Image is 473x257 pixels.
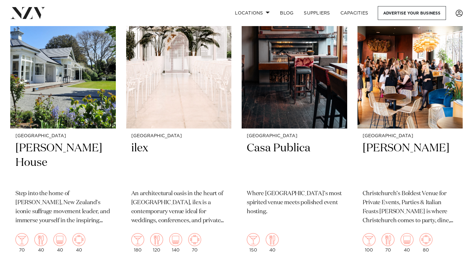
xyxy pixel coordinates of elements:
[363,134,458,138] small: [GEOGRAPHIC_DATA]
[15,233,28,252] div: 70
[420,233,432,252] div: 80
[335,6,374,20] a: Capacities
[131,134,227,138] small: [GEOGRAPHIC_DATA]
[363,233,376,246] img: cocktail.png
[382,233,394,246] img: dining.png
[53,233,66,246] img: theatre.png
[247,189,342,216] p: Where [GEOGRAPHIC_DATA]’s most spirited venue meets polished event hosting.
[401,233,413,246] img: theatre.png
[131,189,227,225] p: An architectural oasis in the heart of [GEOGRAPHIC_DATA], ilex is a contemporary venue ideal for ...
[363,233,376,252] div: 100
[72,233,85,246] img: meeting.png
[275,6,299,20] a: BLOG
[72,233,85,252] div: 40
[378,6,446,20] a: Advertise your business
[150,233,163,246] img: dining.png
[15,189,111,225] p: Step into the home of [PERSON_NAME], New Zealand's iconic suffrage movement leader, and immerse y...
[34,233,47,252] div: 40
[15,233,28,246] img: cocktail.png
[266,233,279,252] div: 40
[247,134,342,138] small: [GEOGRAPHIC_DATA]
[131,233,144,246] img: cocktail.png
[150,233,163,252] div: 120
[401,233,413,252] div: 40
[420,233,432,246] img: meeting.png
[266,233,279,246] img: dining.png
[15,141,111,185] h2: [PERSON_NAME] House
[247,233,260,246] img: cocktail.png
[15,134,111,138] small: [GEOGRAPHIC_DATA]
[34,233,47,246] img: dining.png
[247,233,260,252] div: 150
[363,189,458,225] p: Christchurch’s Boldest Venue for Private Events, Parties & Italian Feasts [PERSON_NAME] is where ...
[230,6,275,20] a: Locations
[188,233,201,252] div: 70
[53,233,66,252] div: 40
[299,6,335,20] a: SUPPLIERS
[247,141,342,185] h2: Casa Publica
[131,141,227,185] h2: ilex
[382,233,394,252] div: 70
[169,233,182,246] img: theatre.png
[188,233,201,246] img: meeting.png
[131,233,144,252] div: 180
[169,233,182,252] div: 140
[10,7,45,19] img: nzv-logo.png
[363,141,458,185] h2: [PERSON_NAME]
